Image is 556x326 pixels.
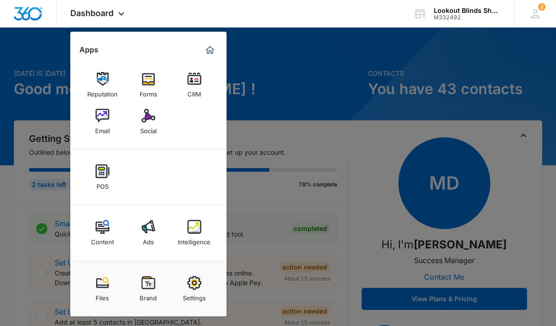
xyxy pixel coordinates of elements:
a: Ads [131,215,166,250]
div: Ads [143,234,154,246]
div: account name [434,7,501,14]
div: Files [96,290,109,302]
span: 2 [538,3,545,11]
a: Files [85,271,120,306]
a: Forms [131,67,166,102]
a: Marketing 360® Dashboard [203,43,217,57]
a: Settings [177,271,212,306]
div: Settings [183,290,206,302]
div: Brand [140,290,157,302]
a: CRM [177,67,212,102]
span: Dashboard [70,8,113,18]
div: Content [91,234,114,246]
div: notifications count [538,3,545,11]
a: Email [85,104,120,139]
h2: Apps [79,45,98,54]
div: Intelligence [178,234,210,246]
div: Email [95,123,110,135]
a: Intelligence [177,215,212,250]
a: Content [85,215,120,250]
div: Reputation [87,86,118,98]
a: Reputation [85,67,120,102]
div: CRM [187,86,201,98]
div: Forms [140,86,157,98]
a: POS [85,160,120,195]
div: account id [434,14,501,21]
div: Social [140,123,157,135]
a: Social [131,104,166,139]
div: POS [96,178,108,190]
a: Brand [131,271,166,306]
